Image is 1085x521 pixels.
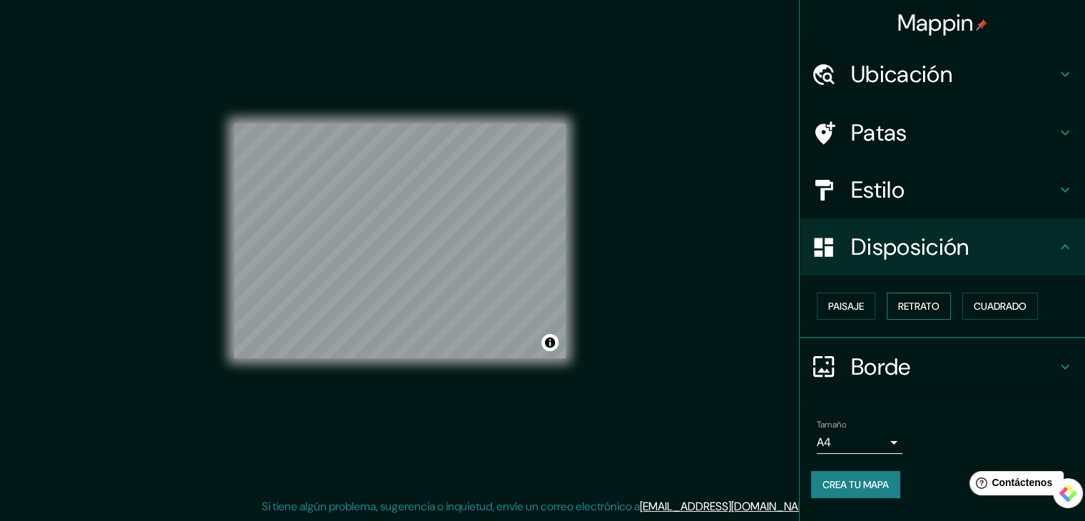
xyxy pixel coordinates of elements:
[958,465,1069,505] iframe: Lanzador de widgets de ayuda
[811,471,900,498] button: Crea tu mapa
[851,175,905,205] font: Estilo
[962,293,1038,320] button: Cuadrado
[541,334,559,351] button: Activar o desactivar atribución
[851,232,969,262] font: Disposición
[262,499,640,514] font: Si tiene algún problema, sugerencia o inquietud, envíe un correo electrónico a
[817,293,875,320] button: Paisaje
[800,218,1085,275] div: Disposición
[800,338,1085,395] div: Borde
[974,300,1027,313] font: Cuadrado
[817,435,831,450] font: A4
[897,8,974,38] font: Mappin
[640,499,816,514] a: [EMAIL_ADDRESS][DOMAIN_NAME]
[234,123,566,358] canvas: Mapa
[822,478,889,491] font: Crea tu mapa
[887,293,951,320] button: Retrato
[976,19,987,31] img: pin-icon.png
[851,352,911,382] font: Borde
[817,431,902,454] div: A4
[898,300,939,313] font: Retrato
[851,59,952,89] font: Ubicación
[851,118,907,148] font: Patas
[800,104,1085,161] div: Patas
[800,46,1085,103] div: Ubicación
[800,161,1085,218] div: Estilo
[817,419,846,430] font: Tamaño
[828,300,864,313] font: Paisaje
